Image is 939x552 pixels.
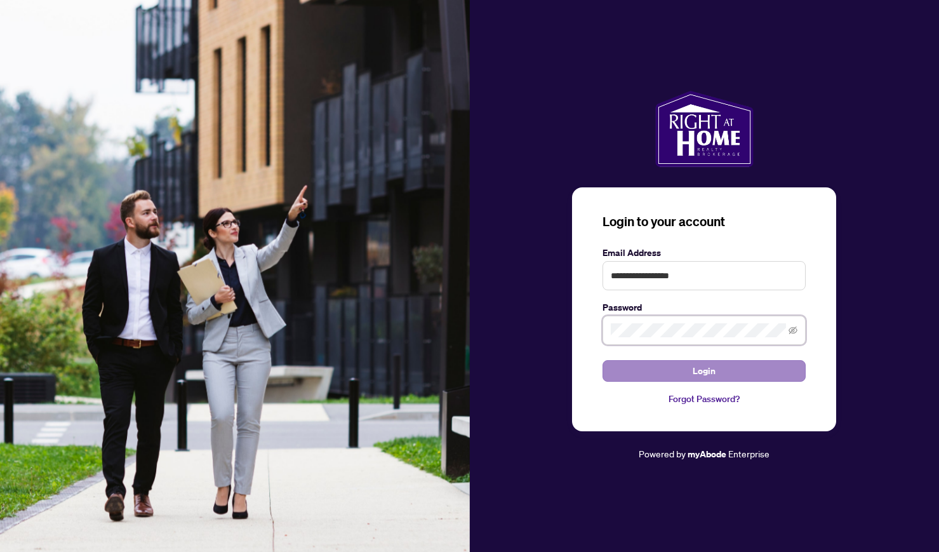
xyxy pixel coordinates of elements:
button: Login [603,360,806,382]
span: Enterprise [728,448,769,459]
img: ma-logo [655,91,754,167]
a: myAbode [688,447,726,461]
a: Forgot Password? [603,392,806,406]
span: eye-invisible [789,326,797,335]
label: Email Address [603,246,806,260]
h3: Login to your account [603,213,806,231]
span: Login [693,361,716,381]
span: Powered by [639,448,686,459]
label: Password [603,300,806,314]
